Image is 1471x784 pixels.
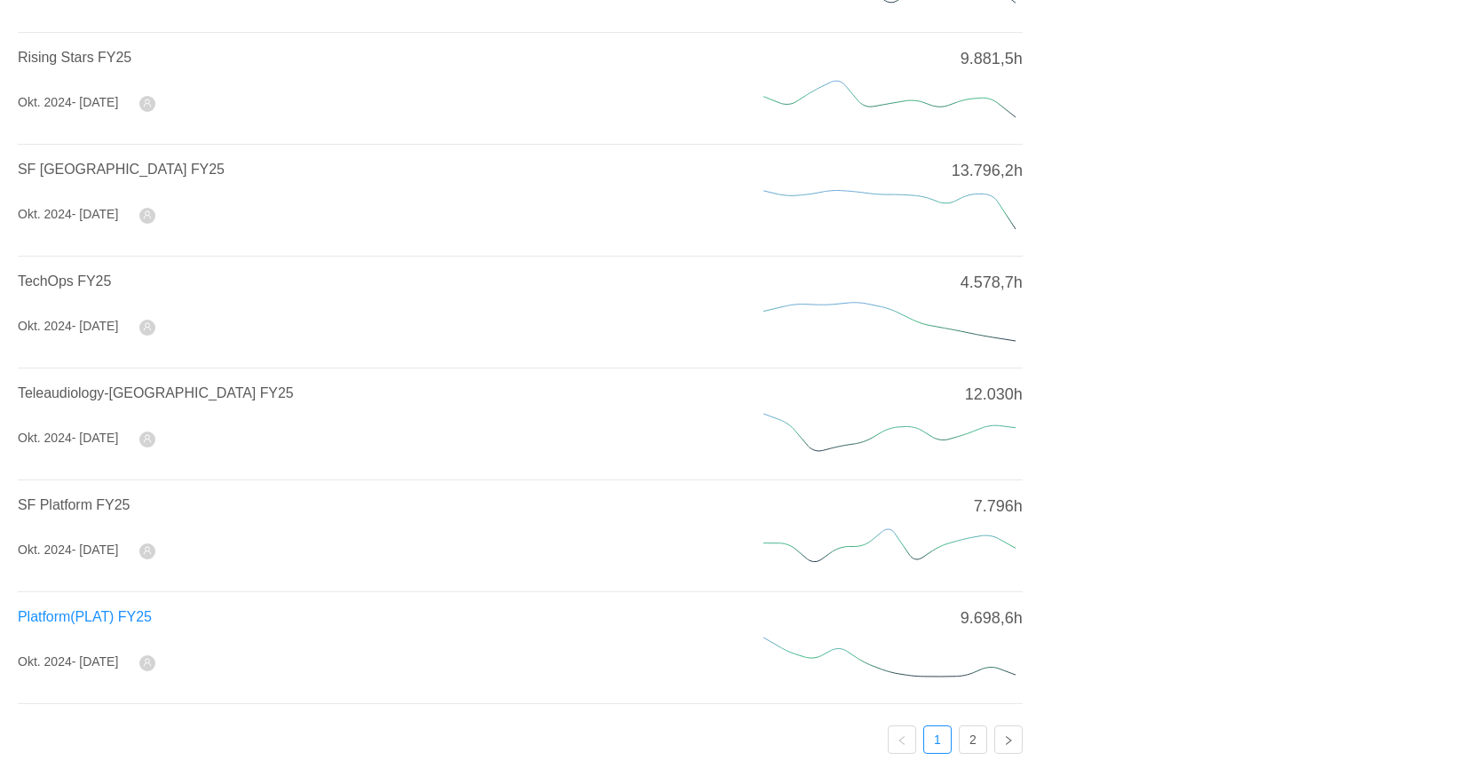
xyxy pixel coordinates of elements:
[960,726,986,753] a: 2
[923,725,952,754] li: 1
[143,322,152,331] i: icon: user
[974,495,1023,519] span: 7.796h
[1003,735,1014,746] i: icon: right
[72,319,119,333] span: - [DATE]
[952,159,1023,183] span: 13.796,2h
[72,431,119,445] span: - [DATE]
[18,497,130,512] a: SF Platform FY25
[961,606,1023,630] span: 9.698,6h
[897,735,907,746] i: icon: left
[18,162,225,177] a: SF [GEOGRAPHIC_DATA] FY25
[924,726,951,753] a: 1
[18,93,118,112] div: Okt. 2024
[961,271,1023,295] span: 4.578,7h
[965,383,1023,407] span: 12.030h
[18,50,131,65] a: Rising Stars FY25
[72,207,119,221] span: - [DATE]
[18,273,111,289] a: TechOps FY25
[888,725,916,754] li: Previous Page
[18,317,118,336] div: Okt. 2024
[72,542,119,557] span: - [DATE]
[18,653,118,671] div: Okt. 2024
[72,95,119,109] span: - [DATE]
[18,429,118,447] div: Okt. 2024
[994,725,1023,754] li: Next Page
[18,609,152,624] a: Platform(PLAT) FY25
[143,210,152,219] i: icon: user
[72,654,119,669] span: - [DATE]
[959,725,987,754] li: 2
[18,205,118,224] div: Okt. 2024
[143,434,152,443] i: icon: user
[18,385,294,400] a: Teleaudiology-[GEOGRAPHIC_DATA] FY25
[143,99,152,107] i: icon: user
[143,658,152,667] i: icon: user
[961,47,1023,71] span: 9.881,5h
[18,541,118,559] div: Okt. 2024
[143,546,152,555] i: icon: user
